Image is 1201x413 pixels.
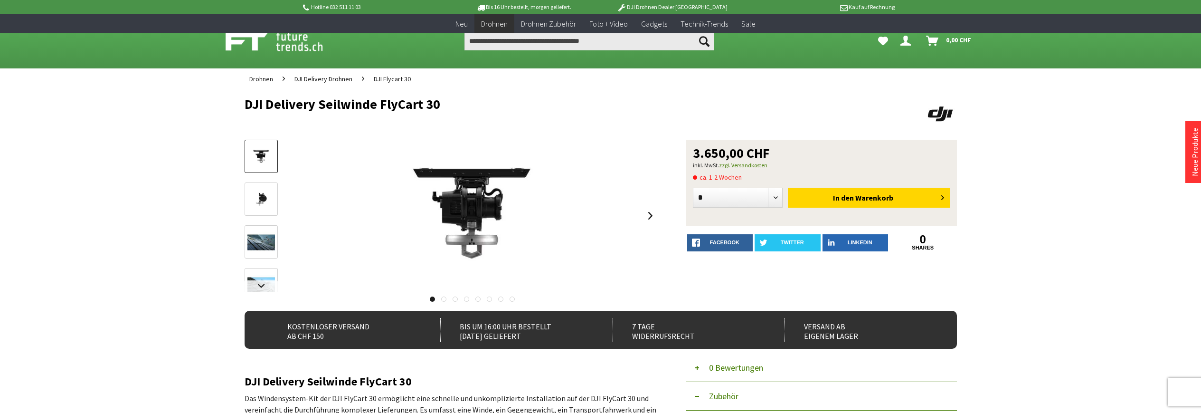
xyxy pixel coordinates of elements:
[694,31,714,50] button: Suchen
[686,382,957,411] button: Zubehör
[735,14,762,34] a: Sale
[785,318,936,342] div: Versand ab eigenem Lager
[290,68,357,89] a: DJI Delivery Drohnen
[440,318,592,342] div: Bis um 16:00 Uhr bestellt [DATE] geliefert
[449,14,474,34] a: Neu
[823,234,889,251] a: LinkedIn
[369,68,416,89] a: DJI Flycart 30
[924,97,957,130] img: DJI Delivery
[521,19,576,29] span: Drohnen Zubehör
[371,140,574,292] img: DJI Delivery Seilwinde FlyCart 30
[247,146,275,167] img: Vorschau: DJI Delivery Seilwinde FlyCart 30
[788,188,950,208] button: In den Warenkorb
[781,240,804,245] span: twitter
[613,318,764,342] div: 7 Tage Widerrufsrecht
[747,1,895,13] p: Kauf auf Rechnung
[681,19,728,29] span: Technik-Trends
[873,31,893,50] a: Meine Favoriten
[474,14,514,34] a: Drohnen
[641,19,667,29] span: Gadgets
[693,172,742,183] span: ca. 1-2 Wochen
[693,160,950,171] p: inkl. MwSt.
[450,1,598,13] p: Bis 16 Uhr bestellt, morgen geliefert.
[1190,128,1200,176] a: Neue Produkte
[833,193,854,202] span: In den
[226,29,344,53] img: Shop Futuretrends - zur Startseite wechseln
[245,68,278,89] a: Drohnen
[302,1,450,13] p: Hotline 032 511 11 03
[946,32,971,48] span: 0,00 CHF
[674,14,735,34] a: Technik-Trends
[294,75,352,83] span: DJI Delivery Drohnen
[755,234,821,251] a: twitter
[268,318,420,342] div: Kostenloser Versand ab CHF 150
[687,234,753,251] a: facebook
[719,162,767,169] a: zzgl. Versandkosten
[922,31,976,50] a: Warenkorb
[245,97,814,111] h1: DJI Delivery Seilwinde FlyCart 30
[890,245,956,251] a: shares
[583,14,634,34] a: Foto + Video
[514,14,583,34] a: Drohnen Zubehör
[890,234,956,245] a: 0
[693,146,770,160] span: 3.650,00 CHF
[710,240,739,245] span: facebook
[249,75,273,83] span: Drohnen
[589,19,628,29] span: Foto + Video
[245,375,658,388] h2: DJI Delivery Seilwinde FlyCart 30
[741,19,756,29] span: Sale
[464,31,714,50] input: Produkt, Marke, Kategorie, EAN, Artikelnummer…
[374,75,411,83] span: DJI Flycart 30
[897,31,918,50] a: Dein Konto
[634,14,674,34] a: Gadgets
[598,1,746,13] p: DJI Drohnen Dealer [GEOGRAPHIC_DATA]
[481,19,508,29] span: Drohnen
[455,19,468,29] span: Neu
[855,193,893,202] span: Warenkorb
[848,240,872,245] span: LinkedIn
[686,354,957,382] button: 0 Bewertungen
